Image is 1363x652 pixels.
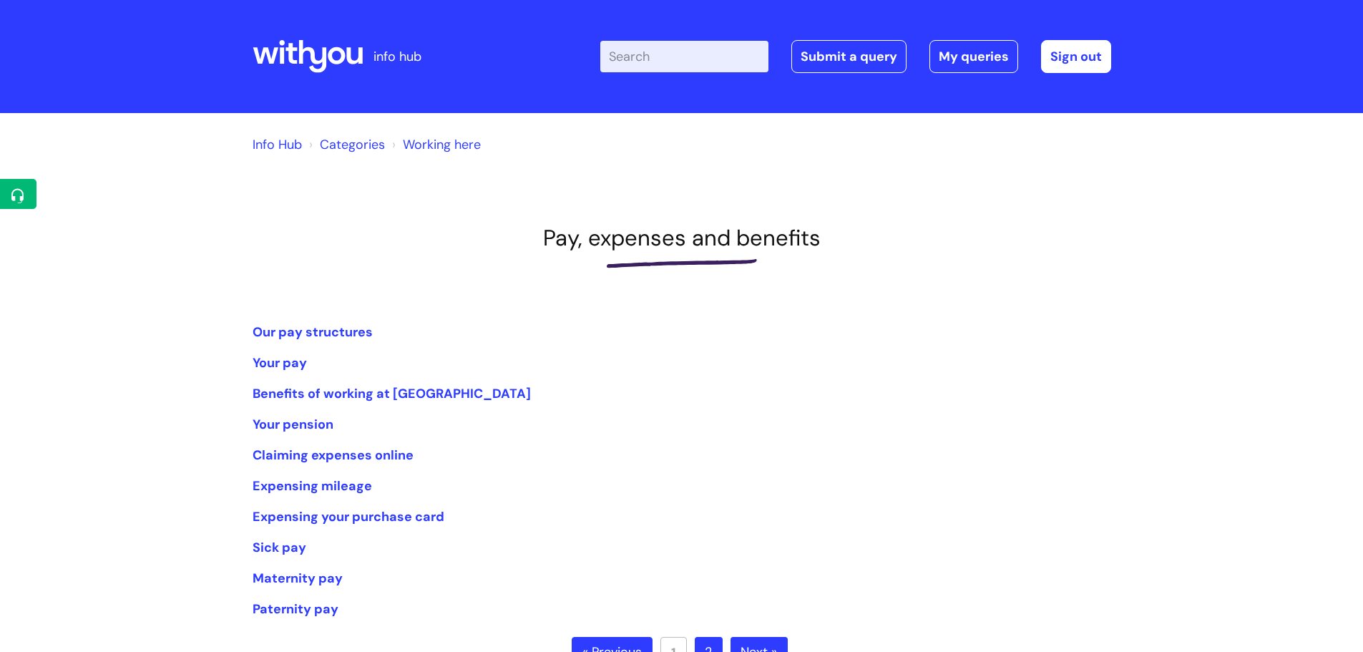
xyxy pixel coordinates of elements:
[320,136,385,153] a: Categories
[253,600,338,618] a: Paternity pay
[253,323,373,341] a: Our pay structures
[929,40,1018,73] a: My queries
[1041,40,1111,73] a: Sign out
[253,477,372,495] a: Expensing mileage
[253,416,333,433] a: Your pension
[373,45,421,68] p: info hub
[389,133,481,156] li: Working here
[253,136,302,153] a: Info Hub
[403,136,481,153] a: Working here
[253,385,531,402] a: Benefits of working at [GEOGRAPHIC_DATA]
[600,40,1111,73] div: | -
[253,447,414,464] a: Claiming expenses online
[253,508,444,525] a: Expensing your purchase card
[253,539,306,556] a: Sick pay
[253,225,1111,251] h1: Pay, expenses and benefits
[791,40,907,73] a: Submit a query
[600,41,768,72] input: Search
[306,133,385,156] li: Solution home
[253,354,307,371] a: Your pay
[253,570,343,587] a: Maternity pay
